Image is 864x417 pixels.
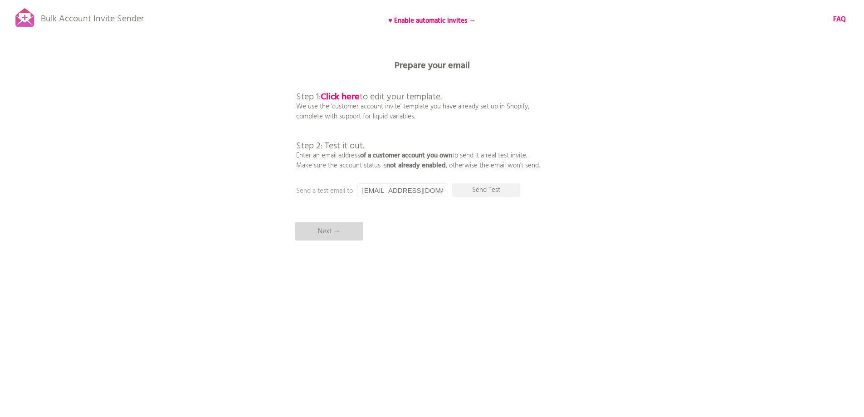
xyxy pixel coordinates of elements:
[833,14,846,25] b: FAQ
[296,90,442,104] span: Step 1: to edit your template.
[360,150,452,161] b: of a customer account you own
[295,222,363,240] p: Next →
[388,15,476,26] b: ♥ Enable automatic invites →
[41,5,144,28] p: Bulk Account Invite Sender
[386,160,446,171] b: not already enabled
[296,186,478,196] p: Send a test email to
[321,90,360,104] a: Click here
[833,15,846,25] a: FAQ
[296,139,364,153] span: Step 2: Test it out.
[296,73,540,171] p: We use the 'customer account invite' template you have already set up in Shopify, complete with s...
[452,183,520,197] p: Send Test
[395,59,470,73] b: Prepare your email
